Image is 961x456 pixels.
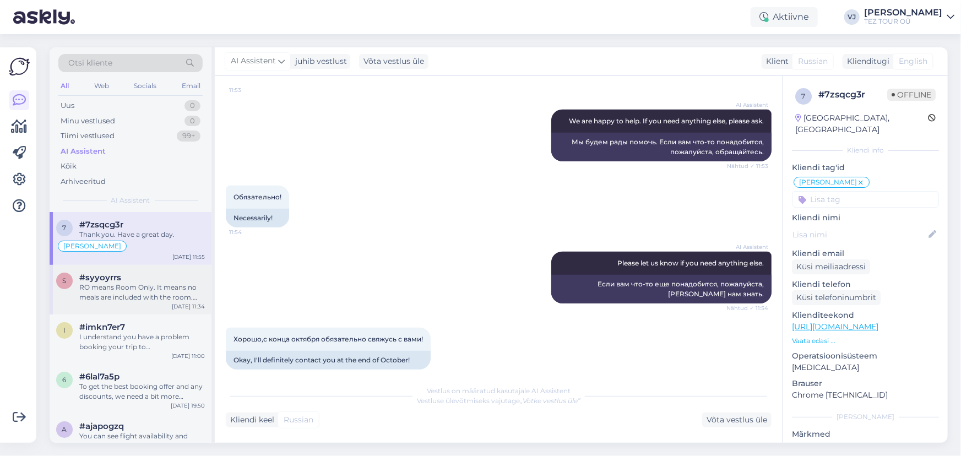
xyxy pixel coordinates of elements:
[792,191,939,208] input: Lisa tag
[184,116,200,127] div: 0
[802,92,806,100] span: 7
[92,79,111,93] div: Web
[132,79,159,93] div: Socials
[231,55,276,67] span: AI Assistent
[792,162,939,173] p: Kliendi tag'id
[864,8,954,26] a: [PERSON_NAME]TEZ TOUR OÜ
[79,322,125,332] span: #imkn7er7
[172,302,205,311] div: [DATE] 11:34
[792,412,939,422] div: [PERSON_NAME]
[61,161,77,172] div: Kõik
[79,332,205,352] div: I understand you have a problem booking your trip to [GEOGRAPHIC_DATA], [GEOGRAPHIC_DATA]. Please...
[61,146,106,157] div: AI Assistent
[844,9,860,25] div: VJ
[551,133,772,161] div: Мы будем рады помочь. Если вам что-то понадобится, пожалуйста, обращайтесь.
[569,117,764,125] span: We are happy to help. If you need anything else, please ask.
[226,414,274,426] div: Kliendi keel
[887,89,936,101] span: Offline
[359,54,428,69] div: Võta vestlus üle
[792,145,939,155] div: Kliendi info
[792,248,939,259] p: Kliendi email
[229,86,270,94] span: 11:53
[792,259,870,274] div: Küsi meiliaadressi
[62,425,67,433] span: a
[792,279,939,290] p: Kliendi telefon
[58,79,71,93] div: All
[792,212,939,224] p: Kliendi nimi
[234,335,423,343] span: Хорошо,с конца октября обязательно свяжусь с вами!
[184,100,200,111] div: 0
[798,56,828,67] span: Russian
[702,412,772,427] div: Võta vestlus üle
[79,421,124,431] span: #ajapogzq
[799,179,857,186] span: [PERSON_NAME]
[792,310,939,321] p: Klienditeekond
[617,259,764,267] span: Please let us know if you need anything else.
[792,322,878,332] a: [URL][DOMAIN_NAME]
[792,378,939,389] p: Brauser
[234,193,281,201] span: Обязательно!
[520,397,580,405] i: „Võtke vestlus üle”
[79,283,205,302] div: RO means Room Only. It means no meals are included with the room. This is common in apartment-sty...
[63,376,67,384] span: 6
[727,162,768,170] span: Nähtud ✓ 11:53
[61,176,106,187] div: Arhiveeritud
[726,304,768,312] span: Nähtud ✓ 11:54
[427,387,571,395] span: Vestlus on määratud kasutajale AI Assistent
[79,372,120,382] span: #6lal7a5p
[727,101,768,109] span: AI Assistent
[551,275,772,303] div: Если вам что-то еще понадобится, пожалуйста, [PERSON_NAME] нам знать.
[61,131,115,142] div: Tiimi vestlused
[172,253,205,261] div: [DATE] 11:55
[284,414,313,426] span: Russian
[864,17,942,26] div: TEZ TOUR OÜ
[792,362,939,373] p: [MEDICAL_DATA]
[899,56,927,67] span: English
[229,228,270,236] span: 11:54
[63,326,66,334] span: i
[171,401,205,410] div: [DATE] 19:50
[79,431,205,451] div: You can see flight availability and seats for [GEOGRAPHIC_DATA] to [GEOGRAPHIC_DATA] flights in N...
[180,79,203,93] div: Email
[291,56,347,67] div: juhib vestlust
[864,8,942,17] div: [PERSON_NAME]
[9,56,30,77] img: Askly Logo
[792,389,939,401] p: Chrome [TECHNICAL_ID]
[79,273,121,283] span: #syyoyrrs
[68,57,112,69] span: Otsi kliente
[63,243,121,249] span: [PERSON_NAME]
[111,196,150,205] span: AI Assistent
[795,112,928,135] div: [GEOGRAPHIC_DATA], [GEOGRAPHIC_DATA]
[792,336,939,346] p: Vaata edasi ...
[792,428,939,440] p: Märkmed
[792,290,881,305] div: Küsi telefoninumbrit
[226,351,431,370] div: Okay, I'll definitely contact you at the end of October!
[727,243,768,251] span: AI Assistent
[171,352,205,360] div: [DATE] 11:00
[843,56,889,67] div: Klienditugi
[226,209,289,227] div: Necessarily!
[818,88,887,101] div: # 7zsqcg3r
[79,382,205,401] div: To get the best booking offer and any discounts, we need a bit more information: - Ages of any ch...
[63,224,67,232] span: 7
[792,350,939,362] p: Operatsioonisüsteem
[751,7,818,27] div: Aktiivne
[792,229,926,241] input: Lisa nimi
[61,116,115,127] div: Minu vestlused
[762,56,789,67] div: Klient
[63,276,67,285] span: s
[79,220,123,230] span: #7zsqcg3r
[177,131,200,142] div: 99+
[61,100,74,111] div: Uus
[79,230,205,240] div: Thank you. Have a great day.
[417,397,580,405] span: Vestluse ülevõtmiseks vajutage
